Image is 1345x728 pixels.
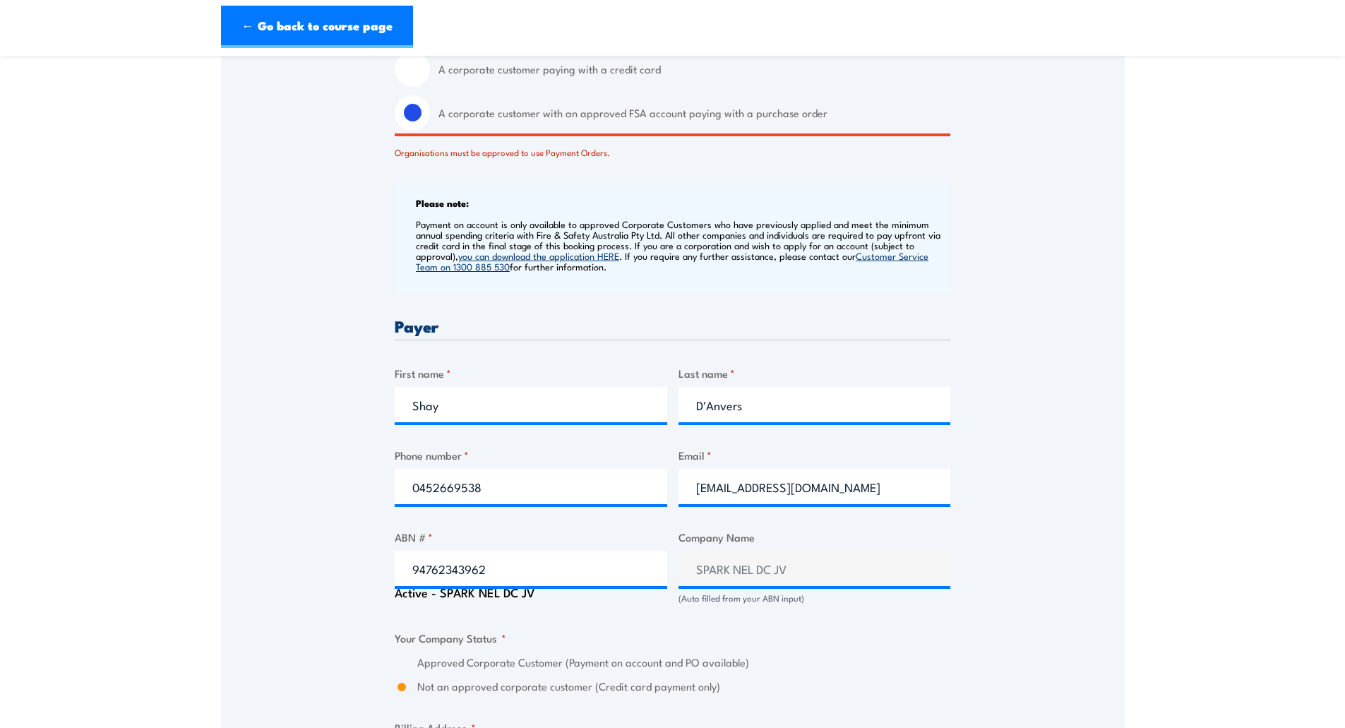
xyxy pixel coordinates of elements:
[395,586,667,599] div: Active - SPARK NEL DC JV
[679,447,951,463] label: Email
[679,592,951,605] div: (Auto filled from your ABN input)
[395,529,667,545] label: ABN #
[417,679,950,695] label: Not an approved corporate customer (Credit card payment only)
[679,365,951,381] label: Last name
[221,6,413,48] a: ← Go back to course page
[458,249,619,262] a: you can download the application HERE
[416,196,469,210] b: Please note:
[395,447,667,463] label: Phone number
[438,95,950,131] label: A corporate customer with an approved FSA account paying with a purchase order
[679,529,951,545] label: Company Name
[395,139,950,160] div: Organisations must be approved to use Payment Orders.
[438,52,950,87] label: A corporate customer paying with a credit card
[395,630,506,646] legend: Your Company Status
[416,249,928,273] a: Customer Service Team on 1300 885 530
[416,219,947,272] p: Payment on account is only available to approved Corporate Customers who have previously applied ...
[395,365,667,381] label: First name
[395,318,950,334] h3: Payer
[417,655,950,671] label: Approved Corporate Customer (Payment on account and PO available)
